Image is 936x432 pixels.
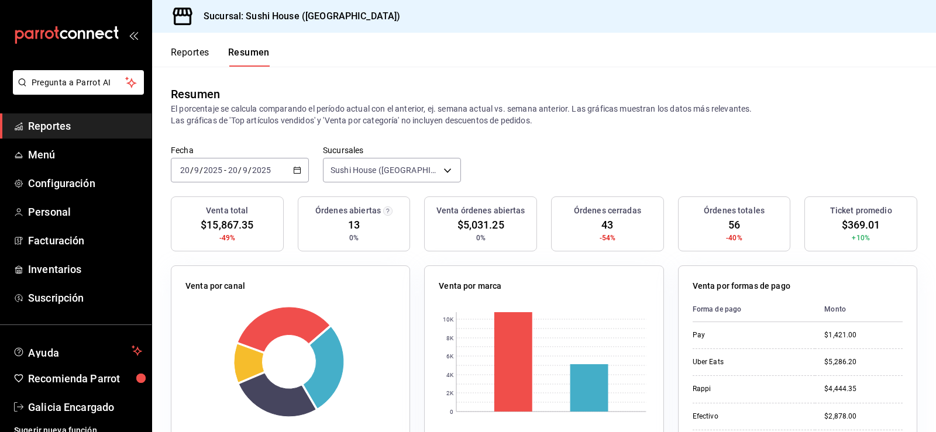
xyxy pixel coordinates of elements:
[8,85,144,97] a: Pregunta a Parrot AI
[476,233,486,243] span: 0%
[185,280,245,292] p: Venta por canal
[238,165,242,175] span: /
[693,280,790,292] p: Venta por formas de pago
[28,261,142,277] span: Inventarios
[171,103,917,126] p: El porcentaje se calcula comparando el período actual con el anterior, ej. semana actual vs. sema...
[446,353,454,360] text: 6K
[171,146,309,154] label: Fecha
[693,297,815,322] th: Forma de pago
[224,165,226,175] span: -
[315,205,381,217] h3: Órdenes abiertas
[194,165,199,175] input: --
[228,165,238,175] input: --
[693,384,806,394] div: Rappi
[457,217,504,233] span: $5,031.25
[446,335,454,341] text: 8K
[693,330,806,340] div: Pay
[171,85,220,103] div: Resumen
[446,372,454,378] text: 4K
[331,164,439,176] span: Sushi House ([GEOGRAPHIC_DATA])
[450,409,453,415] text: 0
[601,217,613,233] span: 43
[446,390,454,396] text: 2K
[28,290,142,306] span: Suscripción
[28,147,142,163] span: Menú
[28,399,142,415] span: Galicia Encargado
[349,233,359,243] span: 0%
[190,165,194,175] span: /
[248,165,252,175] span: /
[194,9,400,23] h3: Sucursal: Sushi House ([GEOGRAPHIC_DATA])
[203,165,223,175] input: ----
[852,233,870,243] span: +10%
[600,233,616,243] span: -54%
[28,371,142,386] span: Recomienda Parrot
[28,118,142,134] span: Reportes
[228,47,270,67] button: Resumen
[830,205,892,217] h3: Ticket promedio
[842,217,880,233] span: $369.01
[32,77,126,89] span: Pregunta a Parrot AI
[13,70,144,95] button: Pregunta a Parrot AI
[704,205,765,217] h3: Órdenes totales
[726,233,742,243] span: -40%
[180,165,190,175] input: --
[28,233,142,248] span: Facturación
[252,165,271,175] input: ----
[443,316,454,323] text: 10K
[824,330,903,340] div: $1,421.00
[436,205,525,217] h3: Venta órdenes abiertas
[28,344,127,358] span: Ayuda
[574,205,641,217] h3: Órdenes cerradas
[28,175,142,191] span: Configuración
[815,297,903,322] th: Monto
[693,357,806,367] div: Uber Eats
[219,233,236,243] span: -49%
[28,204,142,220] span: Personal
[323,146,461,154] label: Sucursales
[824,384,903,394] div: $4,444.35
[824,412,903,421] div: $2,878.00
[348,217,360,233] span: 13
[439,280,501,292] p: Venta por marca
[171,47,209,67] button: Reportes
[199,165,203,175] span: /
[242,165,248,175] input: --
[728,217,740,233] span: 56
[171,47,270,67] div: navigation tabs
[206,205,248,217] h3: Venta total
[693,412,806,421] div: Efectivo
[129,30,138,40] button: open_drawer_menu
[201,217,253,233] span: $15,867.35
[824,357,903,367] div: $5,286.20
